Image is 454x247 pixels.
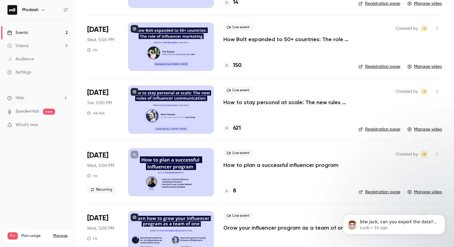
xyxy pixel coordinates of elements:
[87,163,114,169] span: Wed, 5:00 PM
[223,99,349,106] a: How to stay personal at scale: The new rules of influencer communication
[359,1,400,7] a: Registration page
[16,95,24,101] span: Help
[87,88,108,98] span: [DATE]
[21,233,50,238] span: Plan usage
[223,124,241,132] a: 621
[223,24,253,31] span: Live event
[87,25,108,35] span: [DATE]
[223,224,347,231] a: Grow your influencer program as a team of one
[223,149,253,157] span: Live event
[233,62,241,70] h4: 150
[223,62,241,70] a: 150
[8,5,17,15] img: Modash
[87,37,114,43] span: Wed, 5:00 PM
[396,88,418,95] span: Created by
[223,87,253,94] span: Live event
[359,189,400,195] a: Registration page
[87,23,119,71] div: Jun 18 Wed, 12:00 PM (America/New York)
[87,225,114,231] span: Wed, 5:00 PM
[87,186,116,193] span: Recurring
[407,126,442,132] a: Manage video
[22,7,38,13] h6: Modash
[396,151,418,158] span: Created by
[407,189,442,195] a: Manage video
[87,236,97,241] div: 1 h
[420,88,428,95] span: Jack Eaton
[223,212,253,219] span: Live event
[87,213,108,223] span: [DATE]
[233,187,236,195] h4: 8
[407,64,442,70] a: Manage video
[7,69,31,75] div: Settings
[43,109,55,115] span: new
[233,124,241,132] h4: 621
[87,86,119,134] div: May 20 Tue, 12:00 PM (America/New York)
[87,151,108,160] span: [DATE]
[223,187,236,195] a: 8
[7,43,29,49] div: Videos
[16,108,39,115] a: SpeakerHub
[420,25,428,32] span: Jack Eaton
[53,233,68,238] a: Manage
[7,56,34,62] div: Audience
[422,88,426,95] span: JE
[87,148,119,196] div: May 7 Wed, 12:00 PM (America/New York)
[87,48,97,53] div: 1 h
[396,25,418,32] span: Created by
[407,1,442,7] a: Manage video
[87,100,112,106] span: Tue, 5:00 PM
[87,111,105,116] div: 45 min
[16,122,38,128] span: What's new
[334,202,454,244] iframe: Intercom notifications message
[223,36,349,43] a: How Bolt expanded to 50+ countries: The role of influencer marketing
[359,64,400,70] a: Registration page
[8,232,18,239] span: Pro
[359,126,400,132] a: Registration page
[87,173,97,178] div: 1 h
[422,151,426,158] span: JE
[7,30,28,36] div: Events
[420,151,428,158] span: Jack Eaton
[422,25,426,32] span: JE
[223,161,338,169] a: How to plan a successful influencer program
[7,95,68,101] li: help-dropdown-opener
